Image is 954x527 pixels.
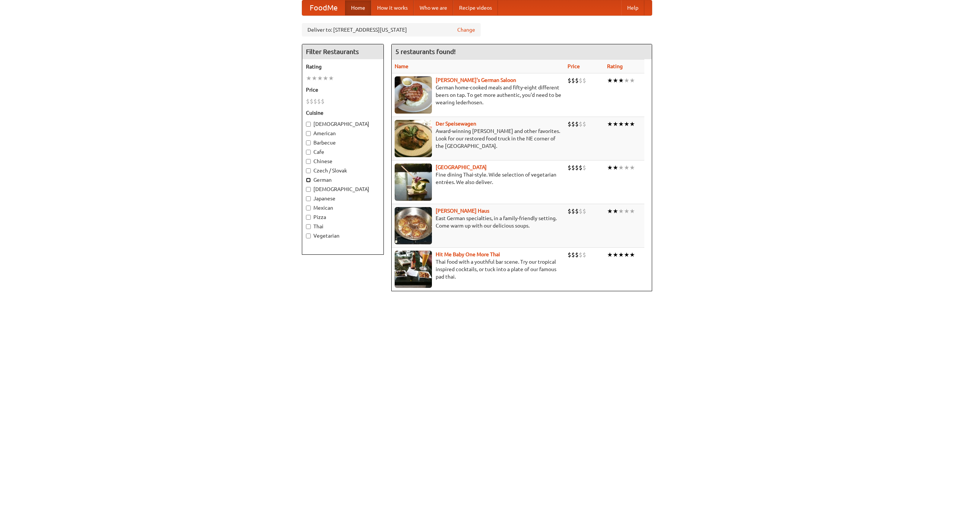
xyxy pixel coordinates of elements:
li: ★ [613,76,618,85]
li: $ [571,76,575,85]
li: ★ [624,251,629,259]
li: $ [571,207,575,215]
li: ★ [618,251,624,259]
p: Award-winning [PERSON_NAME] and other favorites. Look for our restored food truck in the NE corne... [395,127,562,150]
label: Cafe [306,148,380,156]
li: $ [306,97,310,105]
h5: Price [306,86,380,93]
h5: Cuisine [306,109,380,117]
label: Czech / Slovak [306,167,380,174]
li: ★ [629,120,635,128]
li: ★ [607,164,613,172]
li: ★ [629,76,635,85]
label: Japanese [306,195,380,202]
li: ★ [618,76,624,85]
img: babythai.jpg [395,251,432,288]
li: $ [582,164,586,172]
p: Thai food with a youthful bar scene. Try our tropical inspired cocktails, or tuck into a plate of... [395,258,562,280]
input: German [306,178,311,182]
input: Czech / Slovak [306,168,311,173]
input: American [306,131,311,136]
li: ★ [624,164,629,172]
li: $ [571,120,575,128]
a: Name [395,63,408,69]
a: Der Speisewagen [436,121,476,127]
input: Pizza [306,215,311,220]
li: ★ [607,120,613,128]
li: $ [568,120,571,128]
h4: Filter Restaurants [302,44,383,59]
a: Hit Me Baby One More Thai [436,251,500,257]
a: Help [621,0,644,15]
div: Deliver to: [STREET_ADDRESS][US_STATE] [302,23,481,36]
li: $ [582,120,586,128]
li: ★ [607,251,613,259]
p: Fine dining Thai-style. Wide selection of vegetarian entrées. We also deliver. [395,171,562,186]
a: Home [345,0,371,15]
li: $ [582,207,586,215]
li: $ [575,164,579,172]
input: [DEMOGRAPHIC_DATA] [306,187,311,192]
li: $ [571,251,575,259]
li: ★ [624,120,629,128]
input: Cafe [306,150,311,155]
a: Rating [607,63,623,69]
label: American [306,130,380,137]
a: [PERSON_NAME]'s German Saloon [436,77,516,83]
img: speisewagen.jpg [395,120,432,157]
li: $ [568,207,571,215]
li: ★ [323,74,328,82]
li: $ [579,120,582,128]
li: ★ [624,207,629,215]
li: $ [579,251,582,259]
li: ★ [328,74,334,82]
input: Vegetarian [306,234,311,238]
li: $ [575,207,579,215]
a: Recipe videos [453,0,498,15]
li: $ [571,164,575,172]
input: Thai [306,224,311,229]
a: Price [568,63,580,69]
li: ★ [618,120,624,128]
label: [DEMOGRAPHIC_DATA] [306,185,380,193]
li: ★ [306,74,312,82]
li: ★ [629,251,635,259]
li: ★ [613,164,618,172]
li: ★ [629,164,635,172]
a: [PERSON_NAME] Haus [436,208,489,214]
label: Barbecue [306,139,380,146]
label: Pizza [306,213,380,221]
label: German [306,176,380,184]
li: ★ [607,207,613,215]
a: FoodMe [302,0,345,15]
input: Mexican [306,206,311,210]
h5: Rating [306,63,380,70]
li: ★ [613,120,618,128]
li: $ [317,97,321,105]
li: $ [568,164,571,172]
input: Chinese [306,159,311,164]
a: Change [457,26,475,34]
li: $ [579,76,582,85]
li: $ [579,207,582,215]
li: ★ [613,251,618,259]
a: Who we are [414,0,453,15]
a: How it works [371,0,414,15]
img: kohlhaus.jpg [395,207,432,244]
li: $ [582,251,586,259]
input: Barbecue [306,140,311,145]
li: $ [575,120,579,128]
li: $ [568,76,571,85]
label: Chinese [306,158,380,165]
p: East German specialties, in a family-friendly setting. Come warm up with our delicious soups. [395,215,562,229]
li: ★ [618,164,624,172]
li: ★ [629,207,635,215]
label: Vegetarian [306,232,380,239]
label: [DEMOGRAPHIC_DATA] [306,120,380,128]
img: esthers.jpg [395,76,432,114]
li: ★ [607,76,613,85]
b: [GEOGRAPHIC_DATA] [436,164,487,170]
